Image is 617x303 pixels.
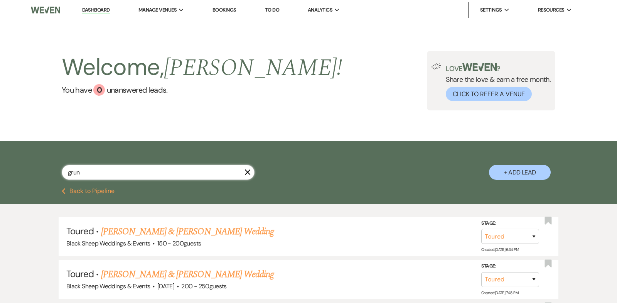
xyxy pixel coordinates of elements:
span: Black Sheep Weddings & Events [66,282,150,290]
button: Back to Pipeline [62,188,115,194]
div: 0 [93,84,105,96]
span: Analytics [308,6,332,14]
a: [PERSON_NAME] & [PERSON_NAME] Wedding [101,267,274,281]
a: [PERSON_NAME] & [PERSON_NAME] Wedding [101,225,274,239]
a: You have 0 unanswered leads. [62,84,342,96]
span: Black Sheep Weddings & Events [66,239,150,247]
div: Share the love & earn a free month. [441,63,551,101]
span: [DATE] [157,282,174,290]
input: Search by name, event date, email address or phone number [62,165,255,180]
button: Click to Refer a Venue [446,87,532,101]
img: weven-logo-green.svg [462,63,497,71]
span: [PERSON_NAME] ! [164,50,342,86]
span: 150 - 200 guests [157,239,201,247]
span: Resources [538,6,565,14]
a: To Do [265,7,279,13]
span: 200 - 250 guests [181,282,226,290]
label: Stage: [481,219,539,228]
span: Created: [DATE] 6:34 PM [481,247,519,252]
span: Created: [DATE] 7:45 PM [481,290,518,295]
span: Toured [66,268,94,280]
p: Love ? [446,63,551,72]
a: Bookings [212,7,236,13]
span: Settings [480,6,502,14]
button: + Add Lead [489,165,551,180]
a: Dashboard [82,7,110,14]
span: Manage Venues [138,6,177,14]
label: Stage: [481,262,539,271]
img: loud-speaker-illustration.svg [432,63,441,69]
img: Weven Logo [31,2,60,18]
h2: Welcome, [62,51,342,84]
span: Toured [66,225,94,237]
